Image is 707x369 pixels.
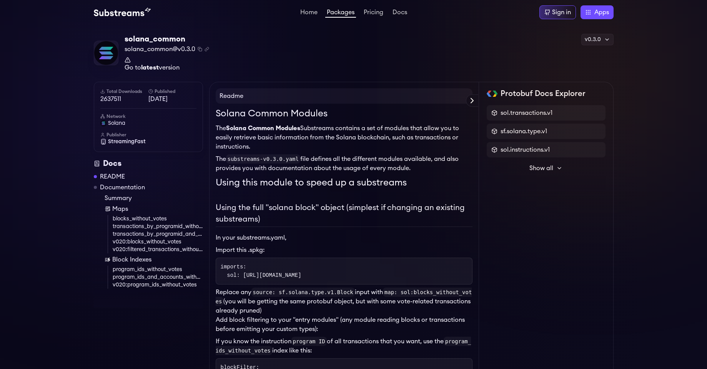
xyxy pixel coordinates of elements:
code: substreams-v0.3.0.yaml [226,154,300,164]
a: program_ids_and_accounts_without_votes [113,273,203,281]
a: README [100,172,125,181]
strong: Solana Common Modules [226,125,300,131]
a: v020:filtered_transactions_without_votes [113,246,203,253]
img: Package Logo [94,41,118,65]
p: Add block filtering to your "entry modules" (any module reading blocks or transactions before emi... [216,315,472,334]
div: Sign in [552,8,571,17]
p: Replace any input with (you will be getting the same protobuf object, but with some vote-related ... [216,288,472,315]
p: The file defines all the different modules available, and also provides you with documentation ab... [216,154,472,173]
a: program_ids_without_votes [113,266,203,273]
a: Home [299,9,319,17]
code: program_ids_without_votes [216,337,471,355]
code: program ID [291,337,327,346]
code: source: sf.solana.type.v1.Block [251,288,355,297]
span: [DATE] [148,94,196,104]
a: Packages [325,9,356,18]
code: imports: sol: [URL][DOMAIN_NAME] [221,264,301,278]
div: solana_common [125,34,209,45]
img: Protobuf [487,91,498,97]
span: StreamingFast [108,138,146,146]
h6: Publisher [100,132,196,138]
code: map: sol:blocks_without_votes [216,288,472,306]
img: Map icon [105,206,111,212]
span: sf.solana.type.v1 [501,127,547,136]
a: v020:blocks_without_votes [113,238,203,246]
h2: Protobuf Docs Explorer [501,88,586,99]
span: Apps [594,8,609,17]
h1: Solana Common Modules [216,107,472,121]
h1: Using this module to speed up a substreams [216,176,472,190]
a: Maps [105,204,203,213]
a: transactions_by_programid_without_votes [113,223,203,230]
button: Copy .spkg link to clipboard [205,47,209,51]
p: In your substreams.yaml, [216,233,472,242]
a: Pricing [362,9,385,17]
img: Block Index icon [105,256,111,263]
h6: Published [148,88,196,94]
button: Copy package name and version [198,47,202,51]
strong: latest [141,65,159,71]
a: solana [100,119,196,127]
span: solana_common@v0.3.0 [125,45,195,54]
a: v020:program_ids_without_votes [113,281,203,289]
a: Docs [391,9,409,17]
li: Import this .spkg: [216,245,472,255]
div: v0.3.0 [581,34,614,45]
img: Substream's logo [94,8,151,17]
a: Documentation [100,183,145,192]
a: Sign in [539,5,576,19]
a: Summary [105,194,203,203]
h4: Readme [216,88,472,104]
h2: Using the full "solana block" object (simplest if changing an existing substreams) [216,202,472,227]
span: sol.transactions.v1 [501,108,552,117]
span: sol.instructions.v1 [501,145,550,154]
p: If you know the instruction of all transactions that you want, use the index like this: [216,337,472,355]
h6: Total Downloads [100,88,148,94]
p: The Substreams contains a set of modules that allow you to easily retrieve basic information from... [216,124,472,151]
a: blocks_without_votes [113,215,203,223]
span: solana [108,119,125,127]
span: 2637511 [100,94,148,104]
h6: Network [100,113,196,119]
a: StreamingFast [100,138,196,146]
a: Go tolatestversion [125,57,209,71]
button: Show all [487,161,606,176]
div: Docs [94,158,203,169]
a: transactions_by_programid_and_account_without_votes [113,230,203,238]
img: solana [100,120,106,126]
a: Block Indexes [105,255,203,264]
span: Show all [529,164,553,173]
